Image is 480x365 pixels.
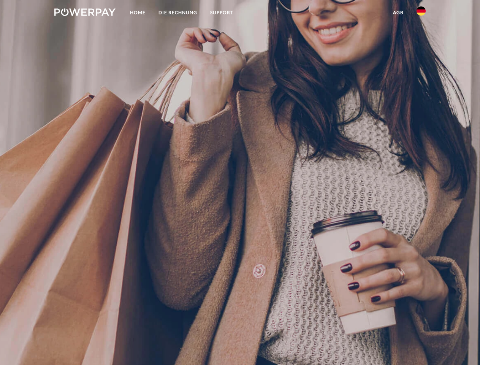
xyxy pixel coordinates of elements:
[204,6,240,19] a: SUPPORT
[417,6,426,16] img: de
[387,6,410,19] a: agb
[152,6,204,19] a: DIE RECHNUNG
[124,6,152,19] a: Home
[54,8,116,16] img: logo-powerpay-white.svg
